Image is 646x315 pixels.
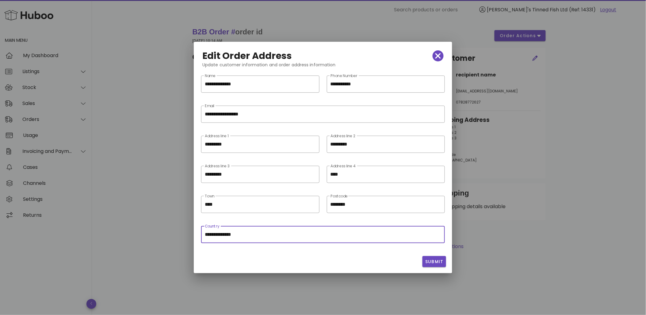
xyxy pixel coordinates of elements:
label: Address line 2 [331,134,355,138]
span: Submit [425,259,444,265]
label: Address line 4 [331,164,356,169]
label: Country [205,224,220,229]
label: Email [205,104,215,108]
button: Submit [422,256,446,267]
label: Name [205,74,216,78]
label: Address line 3 [205,164,230,169]
label: Address line 1 [205,134,229,138]
label: Town [205,194,215,199]
div: Update customer information and order address information [197,61,449,73]
label: Postcode [331,194,348,199]
h2: Edit Order Address [202,51,292,61]
label: Phone Number [331,74,358,78]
